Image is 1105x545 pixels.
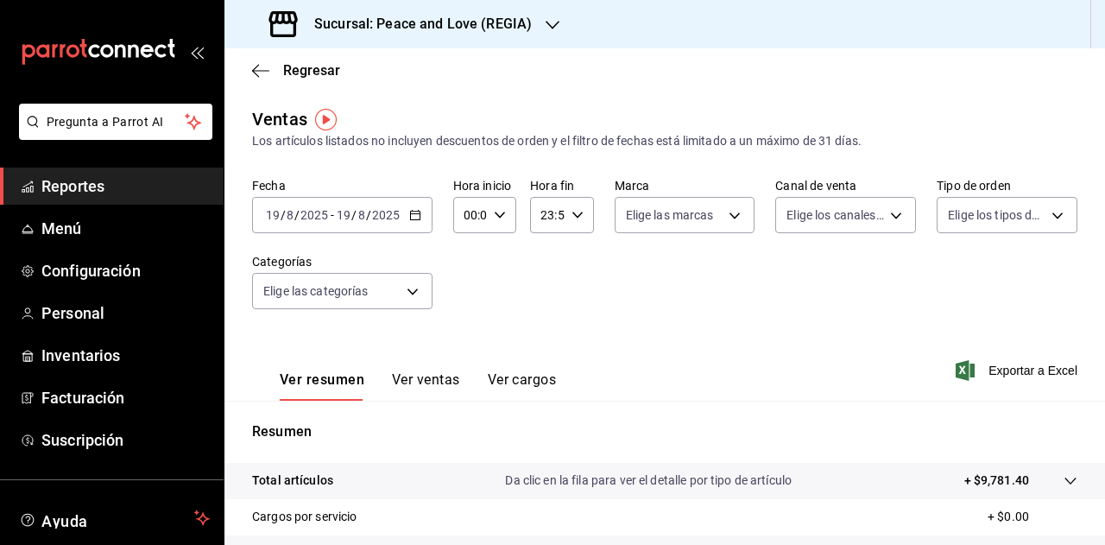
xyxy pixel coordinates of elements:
[357,208,366,222] input: --
[505,472,792,490] p: Da clic en la fila para ver el detalle por tipo de artículo
[959,360,1077,381] button: Exportar a Excel
[300,14,532,35] h3: Sucursal: Peace and Love (REGIA)
[41,508,187,529] span: Ayuda
[252,62,340,79] button: Regresar
[252,106,307,132] div: Ventas
[19,104,212,140] button: Pregunta a Parrot AI
[252,508,357,526] p: Cargos por servicio
[775,180,916,192] label: Canal de venta
[626,206,714,224] span: Elige las marcas
[252,421,1077,442] p: Resumen
[47,113,186,131] span: Pregunta a Parrot AI
[371,208,401,222] input: ----
[392,371,460,401] button: Ver ventas
[280,371,556,401] div: navigation tabs
[336,208,351,222] input: --
[263,282,369,300] span: Elige las categorías
[12,125,212,143] a: Pregunta a Parrot AI
[41,301,210,325] span: Personal
[366,208,371,222] span: /
[786,206,884,224] span: Elige los canales de venta
[988,508,1077,526] p: + $0.00
[453,180,516,192] label: Hora inicio
[41,428,210,452] span: Suscripción
[265,208,281,222] input: --
[351,208,357,222] span: /
[937,180,1077,192] label: Tipo de orden
[252,472,333,490] p: Total artículos
[530,180,593,192] label: Hora fin
[41,217,210,240] span: Menú
[488,371,557,401] button: Ver cargos
[41,259,210,282] span: Configuración
[41,344,210,367] span: Inventarios
[615,180,755,192] label: Marca
[41,174,210,198] span: Reportes
[281,208,286,222] span: /
[190,45,204,59] button: open_drawer_menu
[286,208,294,222] input: --
[252,256,433,268] label: Categorías
[252,132,1077,150] div: Los artículos listados no incluyen descuentos de orden y el filtro de fechas está limitado a un m...
[315,109,337,130] img: Tooltip marker
[964,472,1029,490] p: + $9,781.40
[252,180,433,192] label: Fecha
[294,208,300,222] span: /
[41,386,210,409] span: Facturación
[280,371,364,401] button: Ver resumen
[283,62,340,79] span: Regresar
[948,206,1045,224] span: Elige los tipos de orden
[300,208,329,222] input: ----
[331,208,334,222] span: -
